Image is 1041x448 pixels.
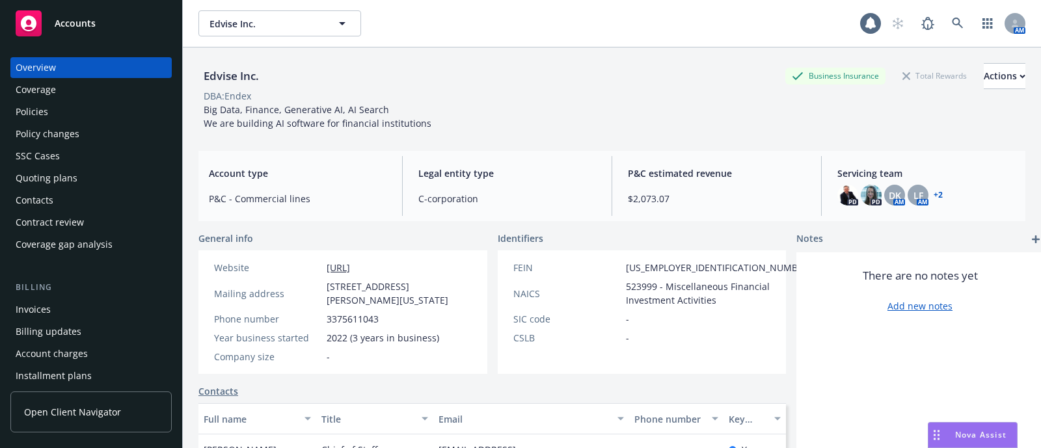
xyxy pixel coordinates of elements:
[626,312,629,326] span: -
[418,166,596,180] span: Legal entity type
[934,191,943,199] a: +2
[837,166,1015,180] span: Servicing team
[837,185,858,205] img: photo
[16,212,84,233] div: Contract review
[321,412,414,426] div: Title
[10,101,172,122] a: Policies
[198,384,238,398] a: Contacts
[634,412,703,426] div: Phone number
[16,57,56,78] div: Overview
[24,405,121,419] span: Open Client Navigator
[316,403,434,434] button: Title
[785,68,886,84] div: Business Insurance
[889,189,901,202] span: DK
[10,281,172,294] div: Billing
[204,103,431,129] span: Big Data, Finance, Generative AI, AI Search We are building AI software for financial institutions
[945,10,971,36] a: Search
[16,168,77,189] div: Quoting plans
[204,89,251,103] div: DBA: Endex
[10,5,172,42] a: Accounts
[10,124,172,144] a: Policy changes
[626,261,812,274] span: [US_EMPLOYER_IDENTIFICATION_NUMBER]
[16,124,79,144] div: Policy changes
[16,146,60,166] div: SSC Cases
[214,350,321,363] div: Company size
[16,234,113,255] div: Coverage gap analysis
[327,331,439,345] span: 2022 (3 years in business)
[55,18,96,29] span: Accounts
[198,403,316,434] button: Full name
[796,231,823,247] span: Notes
[984,64,1025,88] div: Actions
[513,287,621,300] div: NAICS
[513,312,621,326] div: SIC code
[723,403,786,434] button: Key contact
[928,422,1018,448] button: Nova Assist
[439,412,610,426] div: Email
[513,261,621,274] div: FEIN
[204,412,297,426] div: Full name
[10,190,172,211] a: Contacts
[209,192,386,205] span: P&C - Commercial lines
[16,365,92,386] div: Installment plans
[214,261,321,274] div: Website
[10,168,172,189] a: Quoting plans
[628,166,805,180] span: P&C estimated revenue
[863,268,978,283] span: There are no notes yet
[214,331,321,345] div: Year business started
[887,299,953,313] a: Add new notes
[498,231,543,245] span: Identifiers
[10,321,172,342] a: Billing updates
[214,287,321,300] div: Mailing address
[10,79,172,100] a: Coverage
[10,234,172,255] a: Coverage gap analysis
[955,429,1007,440] span: Nova Assist
[913,189,923,202] span: LF
[16,101,48,122] div: Policies
[628,192,805,205] span: $2,073.07
[327,261,350,274] a: [URL]
[984,63,1025,89] button: Actions
[433,403,629,434] button: Email
[327,312,379,326] span: 3375611043
[896,68,973,84] div: Total Rewards
[629,403,723,434] button: Phone number
[198,68,264,85] div: Edvise Inc.
[10,365,172,386] a: Installment plans
[513,331,621,345] div: CSLB
[198,10,361,36] button: Edvise Inc.
[10,57,172,78] a: Overview
[16,299,51,320] div: Invoices
[975,10,1001,36] a: Switch app
[885,10,911,36] a: Start snowing
[626,331,629,345] span: -
[928,423,945,447] div: Drag to move
[861,185,882,205] img: photo
[10,343,172,364] a: Account charges
[10,212,172,233] a: Contract review
[198,231,253,245] span: General info
[214,312,321,326] div: Phone number
[418,192,596,205] span: C-corporation
[16,190,53,211] div: Contacts
[16,343,88,364] div: Account charges
[209,166,386,180] span: Account type
[10,146,172,166] a: SSC Cases
[626,280,812,307] span: 523999 - Miscellaneous Financial Investment Activities
[16,321,81,342] div: Billing updates
[210,17,322,31] span: Edvise Inc.
[10,299,172,320] a: Invoices
[729,412,766,426] div: Key contact
[915,10,941,36] a: Report a Bug
[327,280,472,307] span: [STREET_ADDRESS][PERSON_NAME][US_STATE]
[16,79,56,100] div: Coverage
[327,350,330,363] span: -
